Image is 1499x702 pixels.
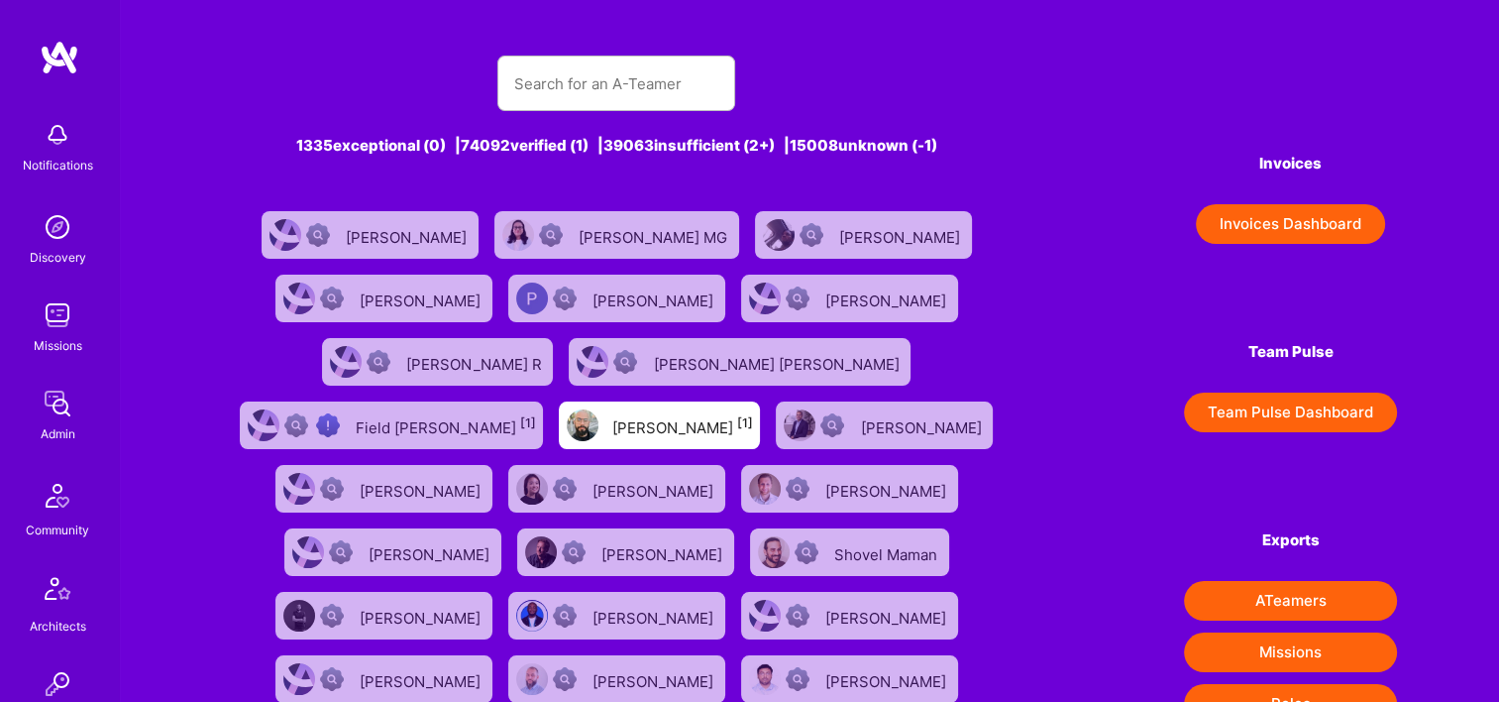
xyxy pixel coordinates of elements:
a: User AvatarNot Scrubbed[PERSON_NAME] [733,584,966,647]
img: Not fully vetted [284,413,308,437]
a: User AvatarNot Scrubbed[PERSON_NAME] [509,521,742,584]
img: User Avatar [749,600,781,632]
h4: Invoices [1184,155,1397,173]
a: User AvatarNot Scrubbed[PERSON_NAME] [500,457,733,521]
button: ATeamers [1184,581,1397,621]
div: Field [PERSON_NAME] [356,412,535,438]
a: User AvatarNot fully vettedHigh Potential UserField [PERSON_NAME][1] [232,394,551,457]
img: Not Scrubbed [320,667,344,691]
img: Not Scrubbed [553,667,577,691]
img: User Avatar [749,473,781,505]
img: discovery [38,207,77,247]
a: User AvatarNot Scrubbed[PERSON_NAME] [268,584,500,647]
a: User AvatarNot Scrubbed[PERSON_NAME] R [314,330,561,394]
div: [PERSON_NAME] [592,476,717,502]
img: Not Scrubbed [800,223,823,247]
div: Missions [34,335,82,356]
img: Not Scrubbed [539,223,563,247]
img: Community [34,472,81,520]
img: admin teamwork [38,384,77,423]
div: [PERSON_NAME] [360,603,484,629]
div: [PERSON_NAME] [346,222,471,248]
a: User AvatarNot Scrubbed[PERSON_NAME] [PERSON_NAME] [561,330,918,394]
img: User Avatar [330,346,362,378]
img: Not Scrubbed [613,350,637,374]
div: [PERSON_NAME] [611,412,752,438]
img: User Avatar [269,219,301,251]
img: User Avatar [749,283,781,314]
img: User Avatar [749,663,781,695]
input: Search for an A-Teamer [513,58,719,109]
img: User Avatar [516,663,548,695]
img: Not Scrubbed [795,540,818,564]
button: Missions [1184,633,1397,672]
img: User Avatar [283,283,315,314]
a: User AvatarNot Scrubbed[PERSON_NAME] [254,203,486,267]
div: Shovel Maman [834,539,941,565]
a: User AvatarNot Scrubbed[PERSON_NAME] [500,267,733,330]
img: bell [38,115,77,155]
img: User Avatar [784,409,815,441]
a: User AvatarNot Scrubbed[PERSON_NAME] [768,394,1001,457]
div: [PERSON_NAME] [860,412,985,438]
img: Not Scrubbed [820,413,844,437]
img: User Avatar [516,600,548,632]
div: [PERSON_NAME] [825,286,950,311]
button: Invoices Dashboard [1196,204,1385,244]
img: Not Scrubbed [553,477,577,501]
a: User AvatarNot Scrubbed[PERSON_NAME] [747,203,980,267]
img: Not Scrubbed [320,287,344,310]
div: 1335 exceptional (0) | 74092 verified (1) | 39063 insufficient (2+) | 15008 unknown (-1) [222,135,1012,156]
a: User AvatarNot Scrubbed[PERSON_NAME] [500,584,733,647]
a: User AvatarNot Scrubbed[PERSON_NAME] MG [486,203,747,267]
img: User Avatar [283,663,315,695]
a: User AvatarNot Scrubbed[PERSON_NAME] [268,457,500,521]
img: Not Scrubbed [786,604,809,628]
img: User Avatar [248,409,279,441]
div: [PERSON_NAME] [360,286,484,311]
img: Not Scrubbed [786,287,809,310]
div: [PERSON_NAME] [PERSON_NAME] [653,349,903,375]
div: Community [26,520,89,540]
div: [PERSON_NAME] [592,286,717,311]
img: User Avatar [283,473,315,505]
img: User Avatar [516,473,548,505]
img: High Potential User [316,413,340,437]
div: Notifications [23,155,93,175]
img: Not Scrubbed [553,604,577,628]
img: Not Scrubbed [562,540,586,564]
div: Architects [30,616,86,637]
a: Invoices Dashboard [1184,204,1397,244]
img: Not Scrubbed [786,667,809,691]
img: Architects [34,568,81,616]
img: Not Scrubbed [553,287,577,310]
div: [PERSON_NAME] MG [579,222,731,248]
div: [PERSON_NAME] [601,539,726,565]
div: [PERSON_NAME] [825,476,950,502]
sup: [1] [736,415,752,430]
h4: Team Pulse [1184,343,1397,361]
div: [PERSON_NAME] [825,603,950,629]
img: teamwork [38,295,77,335]
button: Team Pulse Dashboard [1184,393,1397,432]
a: User AvatarNot ScrubbedShovel Maman [742,521,957,584]
div: [PERSON_NAME] [839,222,964,248]
img: Not Scrubbed [306,223,330,247]
img: Not Scrubbed [320,477,344,501]
sup: [1] [519,415,535,430]
img: Not Scrubbed [329,540,353,564]
a: User Avatar[PERSON_NAME][1] [551,394,768,457]
img: User Avatar [283,600,315,632]
a: User AvatarNot Scrubbed[PERSON_NAME] [268,267,500,330]
div: Admin [41,423,75,444]
img: User Avatar [292,536,324,568]
img: User Avatar [567,409,598,441]
img: User Avatar [763,219,795,251]
div: [PERSON_NAME] [592,666,717,692]
div: [PERSON_NAME] [360,666,484,692]
div: Discovery [30,247,86,268]
div: [PERSON_NAME] [360,476,484,502]
a: User AvatarNot Scrubbed[PERSON_NAME] [733,457,966,521]
img: User Avatar [577,346,608,378]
